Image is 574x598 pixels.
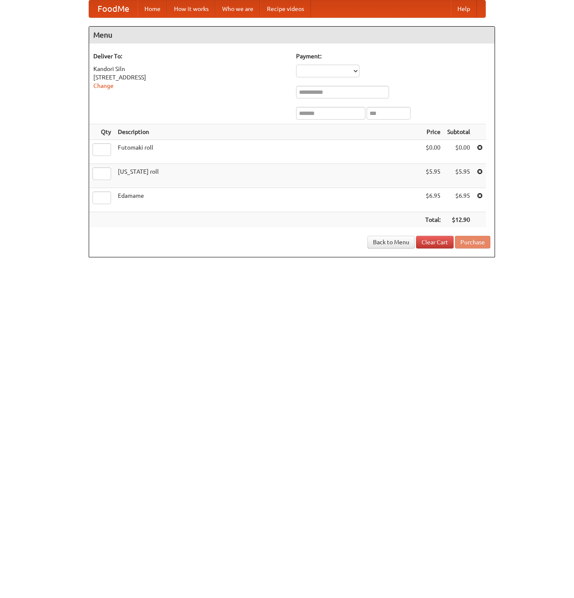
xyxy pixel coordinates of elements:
[422,164,444,188] td: $5.95
[444,164,473,188] td: $5.95
[367,236,415,248] a: Back to Menu
[89,0,138,17] a: FoodMe
[444,124,473,140] th: Subtotal
[215,0,260,17] a: Who we are
[93,52,288,60] h5: Deliver To:
[89,124,114,140] th: Qty
[455,236,490,248] button: Purchase
[114,140,422,164] td: Futomaki roll
[114,188,422,212] td: Edamame
[114,124,422,140] th: Description
[167,0,215,17] a: How it works
[93,82,114,89] a: Change
[444,140,473,164] td: $0.00
[444,212,473,228] th: $12.90
[93,65,288,73] div: Kandori Siln
[422,124,444,140] th: Price
[422,188,444,212] td: $6.95
[422,140,444,164] td: $0.00
[296,52,490,60] h5: Payment:
[138,0,167,17] a: Home
[451,0,477,17] a: Help
[260,0,311,17] a: Recipe videos
[89,27,495,44] h4: Menu
[422,212,444,228] th: Total:
[93,73,288,82] div: [STREET_ADDRESS]
[416,236,454,248] a: Clear Cart
[114,164,422,188] td: [US_STATE] roll
[444,188,473,212] td: $6.95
